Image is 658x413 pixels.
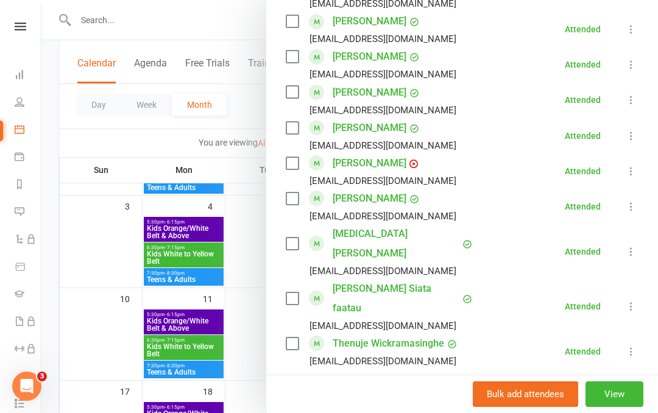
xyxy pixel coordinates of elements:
div: Attended [565,96,601,104]
a: Calendar [15,117,42,144]
a: [PERSON_NAME] [333,47,406,66]
div: [EMAIL_ADDRESS][DOMAIN_NAME] [310,102,456,118]
a: Payments [15,144,42,172]
a: Reports [15,172,42,199]
div: Attended [565,247,601,256]
a: [MEDICAL_DATA][PERSON_NAME] [333,224,459,263]
div: Attended [565,60,601,69]
div: [EMAIL_ADDRESS][DOMAIN_NAME] [310,173,456,189]
div: [EMAIL_ADDRESS][DOMAIN_NAME] [310,66,456,82]
a: [PERSON_NAME] [333,12,406,31]
div: [EMAIL_ADDRESS][DOMAIN_NAME] [310,138,456,154]
div: Attended [565,347,601,356]
div: [EMAIL_ADDRESS][DOMAIN_NAME] [310,263,456,279]
span: 3 [37,372,47,381]
div: Attended [565,167,601,175]
a: [PERSON_NAME] Siata faatau [333,279,459,318]
a: People [15,90,42,117]
a: [PERSON_NAME] [333,154,406,173]
a: Dashboard [15,62,42,90]
div: Attended [565,25,601,34]
iframe: Intercom live chat [12,372,41,401]
a: Product Sales [15,254,42,281]
a: Thenuje Wickramasinghe [333,334,444,353]
div: [EMAIL_ADDRESS][DOMAIN_NAME] [310,318,456,334]
a: [PERSON_NAME] [333,118,406,138]
div: [EMAIL_ADDRESS][DOMAIN_NAME] [310,31,456,47]
div: [EMAIL_ADDRESS][DOMAIN_NAME] [310,353,456,369]
div: Attended [565,302,601,311]
div: Attended [565,202,601,211]
a: Assessments [15,364,42,391]
div: [EMAIL_ADDRESS][DOMAIN_NAME] [310,208,456,224]
button: View [585,381,643,407]
div: Attended [565,132,601,140]
a: [PERSON_NAME] [333,189,406,208]
a: [PERSON_NAME] [333,83,406,102]
button: Bulk add attendees [473,381,578,407]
